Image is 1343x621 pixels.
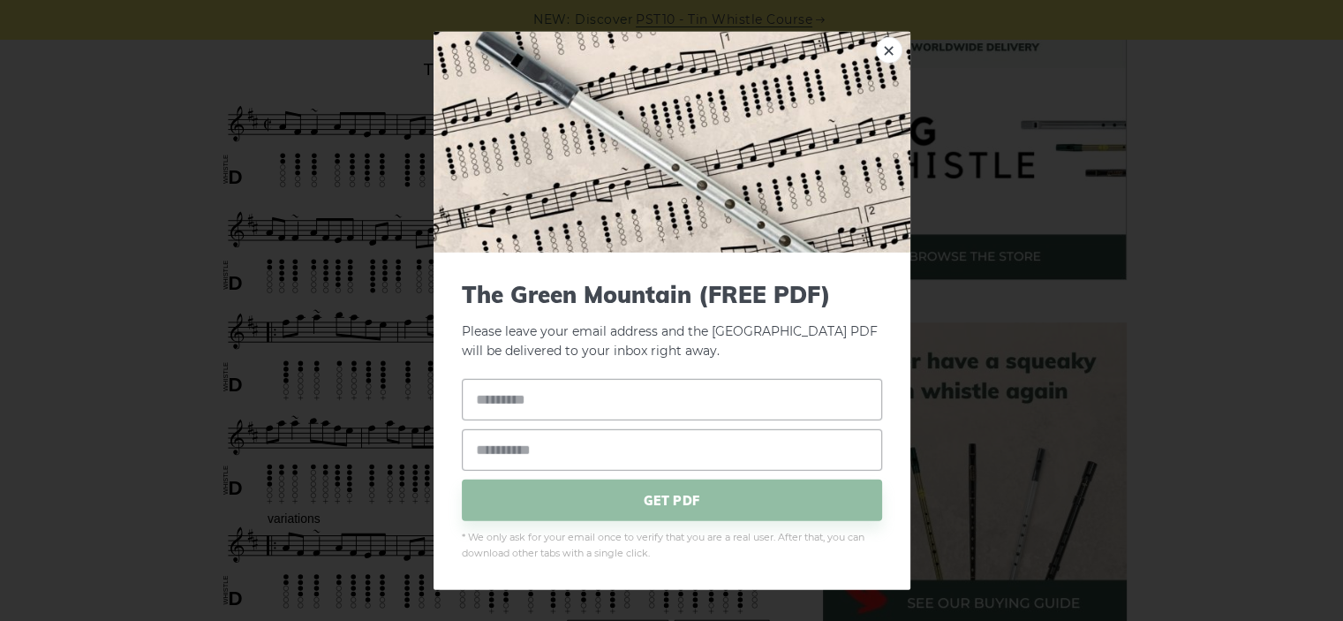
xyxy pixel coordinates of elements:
span: * We only ask for your email once to verify that you are a real user. After that, you can downloa... [462,530,882,562]
p: Please leave your email address and the [GEOGRAPHIC_DATA] PDF will be delivered to your inbox rig... [462,280,882,361]
a: × [876,36,902,63]
img: Tin Whistle Tab Preview [434,31,910,252]
span: GET PDF [462,480,882,521]
span: The Green Mountain (FREE PDF) [462,280,882,307]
